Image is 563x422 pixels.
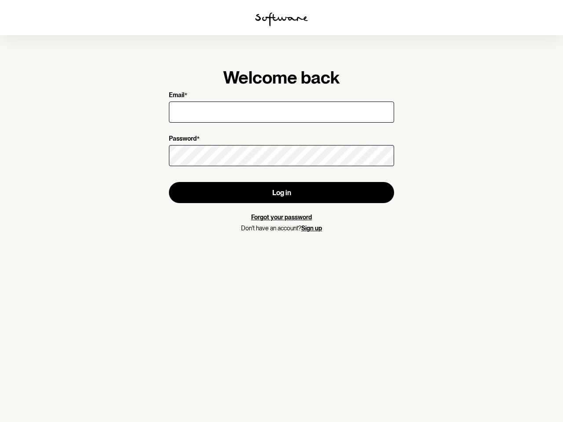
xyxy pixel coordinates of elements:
p: Password [169,135,197,143]
button: Log in [169,182,394,203]
p: Don't have an account? [169,225,394,232]
a: Sign up [301,225,322,232]
a: Forgot your password [251,214,312,221]
h1: Welcome back [169,67,394,88]
p: Email [169,91,184,100]
img: software logo [255,12,308,26]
